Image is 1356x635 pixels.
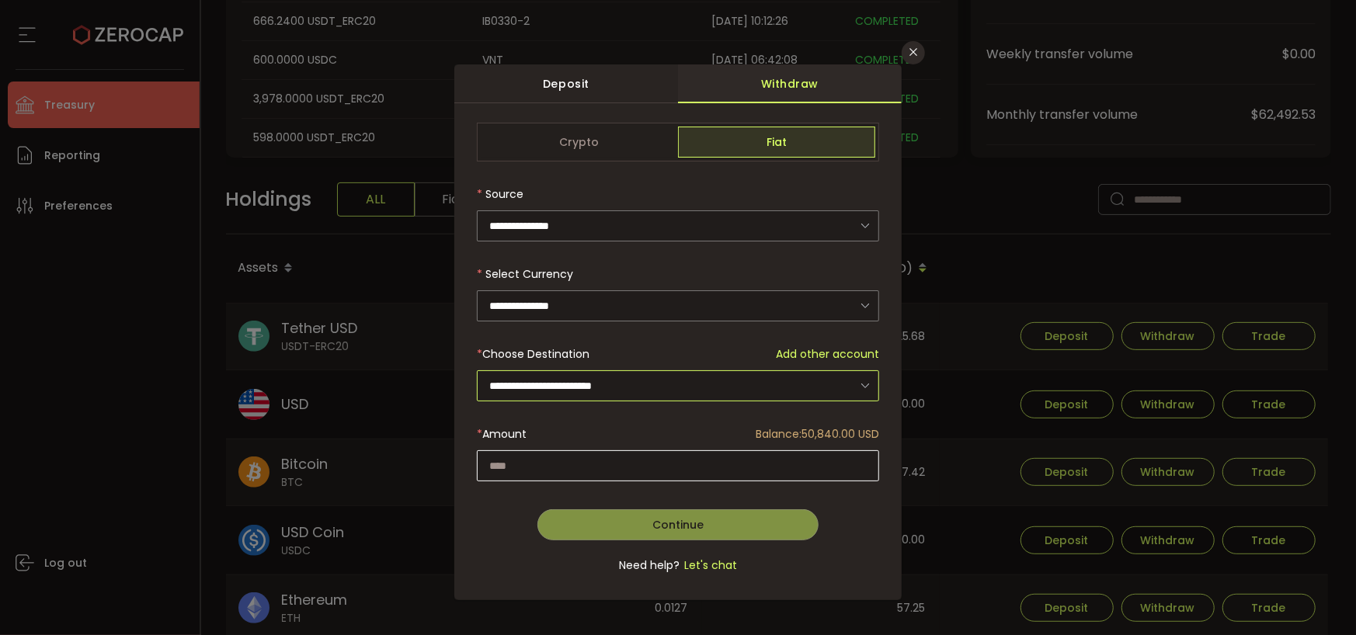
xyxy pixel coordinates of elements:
[801,426,879,442] span: 50,840.00 USD
[454,64,902,600] div: dialog
[482,426,527,442] span: Amount
[1278,560,1356,635] iframe: Chat Widget
[537,509,819,540] button: Continue
[477,266,573,282] label: Select Currency
[482,346,589,362] span: Choose Destination
[680,557,737,574] span: Let's chat
[776,346,879,363] span: Add other account
[678,64,902,103] div: Withdraw
[756,426,801,442] span: Balance:
[477,186,523,202] label: Source
[454,64,678,103] div: Deposit
[652,517,704,533] span: Continue
[619,557,680,574] span: Need help?
[678,127,875,158] span: Fiat
[902,41,925,64] button: Close
[481,127,678,158] span: Crypto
